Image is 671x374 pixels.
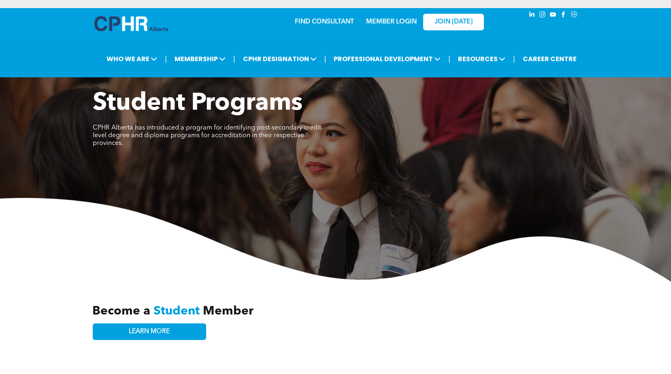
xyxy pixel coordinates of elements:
[92,305,150,317] span: Become a
[366,19,417,25] a: MEMBER LOGIN
[93,91,302,116] span: Student Programs
[94,16,168,31] img: A blue and white logo for cp alberta
[570,10,579,21] a: Social network
[549,10,558,21] a: youtube
[153,305,200,317] span: Student
[93,125,323,147] span: CPHR Alberta has introduced a program for identifying post-secondary credit-level degree and dipl...
[423,14,484,30] a: JOIN [DATE]
[172,51,228,66] span: MEMBERSHIP
[165,51,167,67] li: |
[528,10,537,21] a: linkedin
[513,51,515,67] li: |
[295,19,354,25] a: FIND CONSULTANT
[324,51,326,67] li: |
[538,10,547,21] a: instagram
[93,323,206,340] a: LEARN MORE
[203,305,253,317] span: Member
[448,51,450,67] li: |
[456,51,508,66] span: RESOURCES
[241,51,319,66] span: CPHR DESIGNATION
[129,328,170,336] span: LEARN MORE
[520,51,579,66] a: CAREER CENTRE
[559,10,568,21] a: facebook
[435,18,473,26] span: JOIN [DATE]
[104,51,160,66] span: WHO WE ARE
[233,51,235,67] li: |
[331,51,443,66] span: PROFESSIONAL DEVELOPMENT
